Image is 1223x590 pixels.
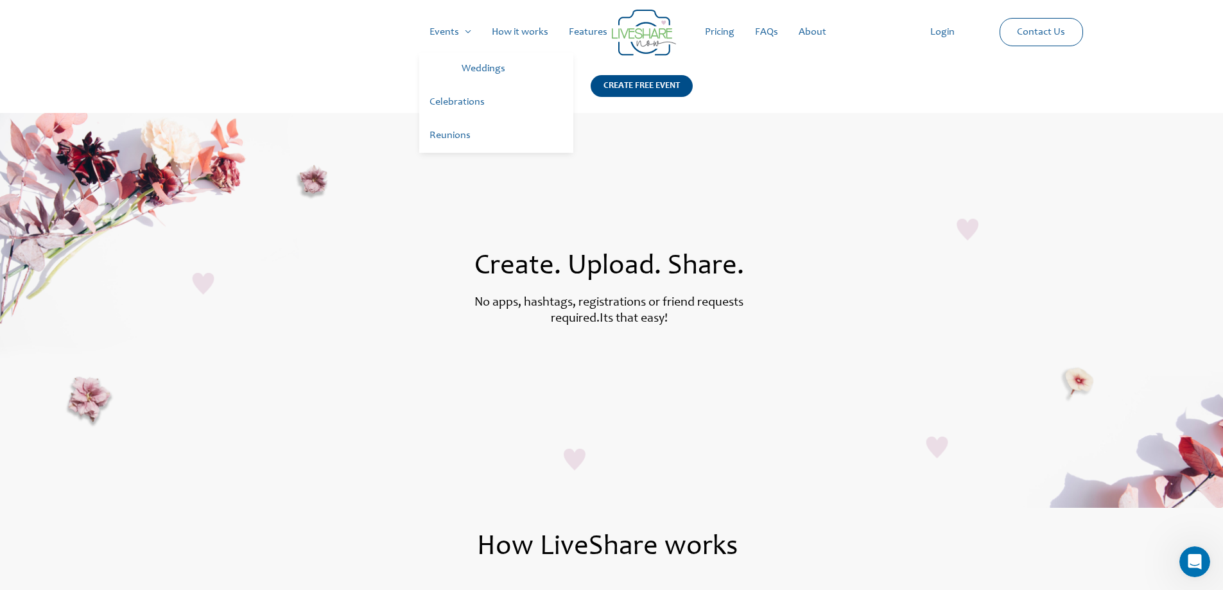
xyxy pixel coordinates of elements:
h1: How LiveShare works [129,534,1086,562]
span: Create. Upload. Share. [474,253,744,281]
a: Events [419,12,481,53]
a: How it works [481,12,559,53]
a: About [788,12,837,53]
a: Celebrations [419,86,573,119]
label: Its that easy! [600,313,668,325]
label: No apps, hashtags, registrations or friend requests required. [474,297,743,325]
img: Group 14 | Live Photo Slideshow for Events | Create Free Events Album for Any Occasion [612,10,676,56]
nav: Site Navigation [22,12,1201,53]
a: Login [920,12,965,53]
a: Features [559,12,618,53]
a: FAQs [745,12,788,53]
a: Reunions [419,119,573,153]
div: CREATE FREE EVENT [591,75,693,97]
a: Weddings [451,53,573,86]
a: Contact Us [1007,19,1075,46]
a: CREATE FREE EVENT [591,75,693,113]
iframe: Intercom live chat [1179,546,1210,577]
a: Pricing [695,12,745,53]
